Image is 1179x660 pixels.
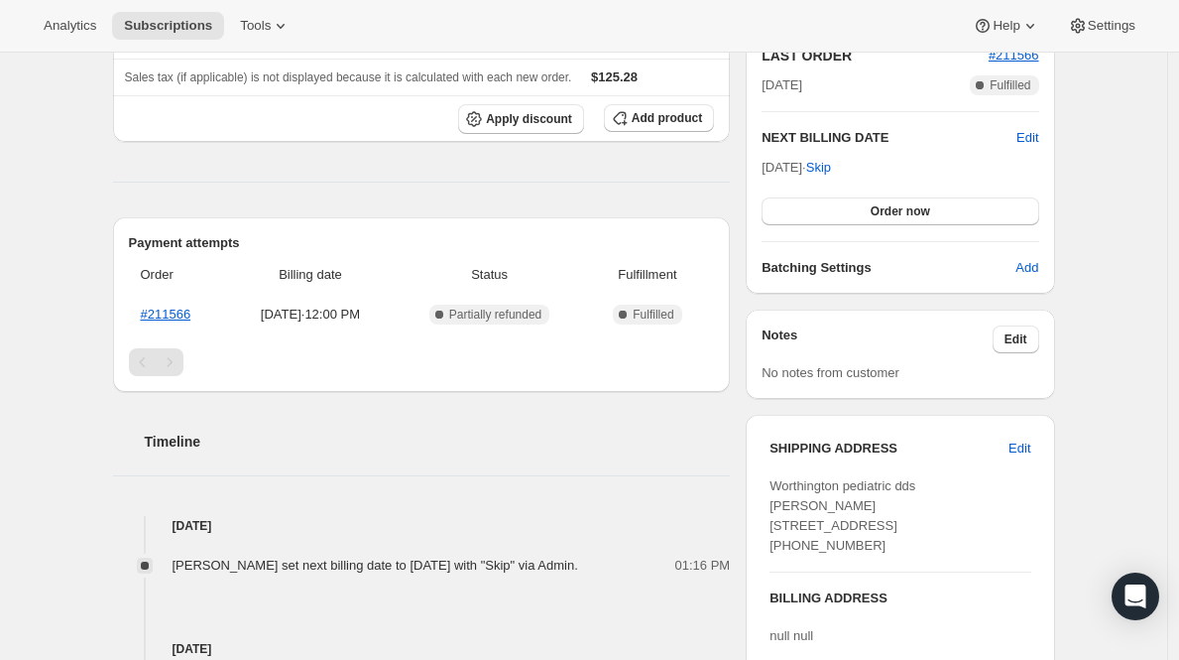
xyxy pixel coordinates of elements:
[675,556,731,576] span: 01:16 PM
[44,18,96,34] span: Analytics
[989,48,1039,63] a: #211566
[604,104,714,132] button: Add product
[113,516,731,536] h4: [DATE]
[449,307,541,323] span: Partially refunded
[794,152,843,184] button: Skip
[145,432,731,452] h2: Timeline
[997,433,1042,464] button: Edit
[762,160,831,175] span: [DATE] ·
[112,12,224,40] button: Subscriptions
[593,265,703,285] span: Fulfillment
[762,198,1038,225] button: Order now
[762,365,899,380] span: No notes from customer
[1015,258,1038,278] span: Add
[228,12,302,40] button: Tools
[240,18,271,34] span: Tools
[1016,128,1038,148] button: Edit
[769,439,1008,459] h3: SHIPPING ADDRESS
[32,12,108,40] button: Analytics
[993,18,1019,34] span: Help
[486,111,572,127] span: Apply discount
[1004,331,1027,347] span: Edit
[762,326,993,353] h3: Notes
[398,265,580,285] span: Status
[762,258,1015,278] h6: Batching Settings
[871,203,930,219] span: Order now
[993,326,1039,353] button: Edit
[632,110,702,126] span: Add product
[113,639,731,659] h4: [DATE]
[990,77,1030,93] span: Fulfilled
[129,233,715,253] h2: Payment attempts
[762,46,989,66] h2: LAST ORDER
[1112,573,1159,620] div: Open Intercom Messenger
[762,75,802,95] span: [DATE]
[173,558,578,573] span: [PERSON_NAME] set next billing date to [DATE] with "Skip" via Admin.
[961,12,1051,40] button: Help
[769,478,915,553] span: Worthington pediatric dds [PERSON_NAME] [STREET_ADDRESS] [PHONE_NUMBER]
[1003,252,1050,284] button: Add
[762,128,1016,148] h2: NEXT BILLING DATE
[129,348,715,376] nav: Pagination
[125,70,572,84] span: Sales tax (if applicable) is not displayed because it is calculated with each new order.
[129,253,229,297] th: Order
[141,307,191,322] a: #211566
[124,18,212,34] span: Subscriptions
[234,305,386,325] span: [DATE] · 12:00 PM
[234,265,386,285] span: Billing date
[591,69,638,84] span: $125.28
[769,589,1030,608] h3: BILLING ADDRESS
[1088,18,1135,34] span: Settings
[989,46,1039,66] button: #211566
[1056,12,1147,40] button: Settings
[806,158,831,178] span: Skip
[1008,439,1030,459] span: Edit
[633,307,673,323] span: Fulfilled
[458,104,584,134] button: Apply discount
[769,628,813,643] span: null null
